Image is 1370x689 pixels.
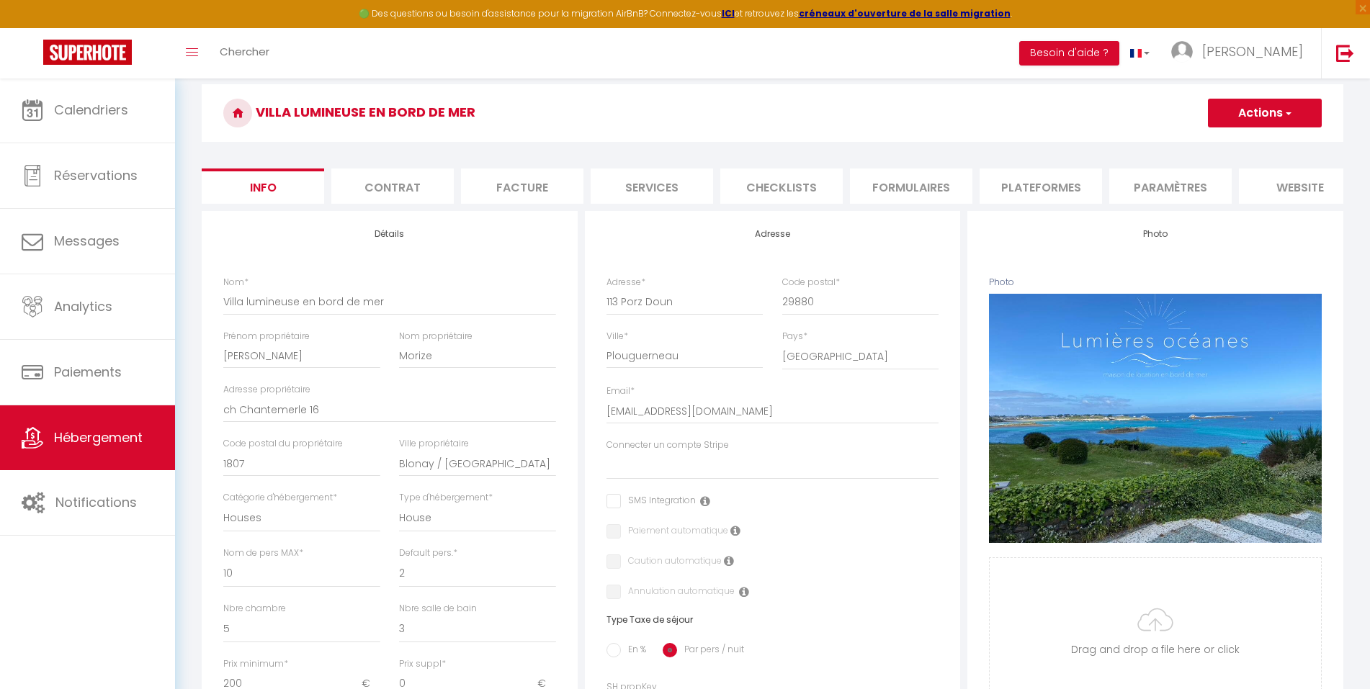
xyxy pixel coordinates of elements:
[782,276,840,289] label: Code postal
[989,276,1014,289] label: Photo
[606,229,939,239] h4: Adresse
[223,657,288,671] label: Prix minimum
[1309,624,1359,678] iframe: Chat
[331,168,454,204] li: Contrat
[606,276,645,289] label: Adresse
[54,428,143,446] span: Hébergement
[399,657,446,671] label: Prix suppl
[202,84,1343,142] h3: Villa lumineuse en bord de mer
[223,229,556,239] h4: Détails
[799,7,1011,19] a: créneaux d'ouverture de la salle migration
[591,168,713,204] li: Services
[722,7,735,19] a: ICI
[220,44,269,59] span: Chercher
[606,615,939,625] h6: Type Taxe de séjour
[54,166,138,184] span: Réservations
[223,437,343,451] label: Code postal du propriétaire
[850,168,972,204] li: Formulaires
[223,276,249,289] label: Nom
[399,330,473,343] label: Nom propriétaire
[621,524,728,540] label: Paiement automatique
[989,229,1322,239] h4: Photo
[55,493,137,511] span: Notifications
[12,6,55,49] button: Ouvrir le widget de chat LiveChat
[1202,42,1303,60] span: [PERSON_NAME]
[621,643,646,659] label: En %
[399,546,457,560] label: Default pers.
[782,330,807,343] label: Pays
[1019,41,1119,66] button: Besoin d'aide ?
[54,232,120,250] span: Messages
[223,546,303,560] label: Nom de pers MAX
[720,168,843,204] li: Checklists
[606,384,635,398] label: Email
[1171,41,1193,63] img: ...
[209,28,280,78] a: Chercher
[399,602,477,616] label: Nbre salle de bain
[1239,168,1361,204] li: website
[677,643,744,659] label: Par pers / nuit
[223,491,337,505] label: Catégorie d'hébergement
[1109,168,1232,204] li: Paramètres
[621,554,722,570] label: Caution automatique
[1208,99,1322,127] button: Actions
[54,101,128,119] span: Calendriers
[223,330,310,343] label: Prénom propriétaire
[606,330,628,343] label: Ville
[54,297,112,315] span: Analytics
[399,491,493,505] label: Type d'hébergement
[43,40,132,65] img: Super Booking
[223,602,286,616] label: Nbre chambre
[223,383,310,397] label: Adresse propriétaire
[1336,44,1354,62] img: logout
[1160,28,1321,78] a: ... [PERSON_NAME]
[461,168,583,204] li: Facture
[399,437,469,451] label: Ville propriétaire
[202,168,324,204] li: Info
[980,168,1102,204] li: Plateformes
[606,438,729,452] label: Connecter un compte Stripe
[54,363,122,381] span: Paiements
